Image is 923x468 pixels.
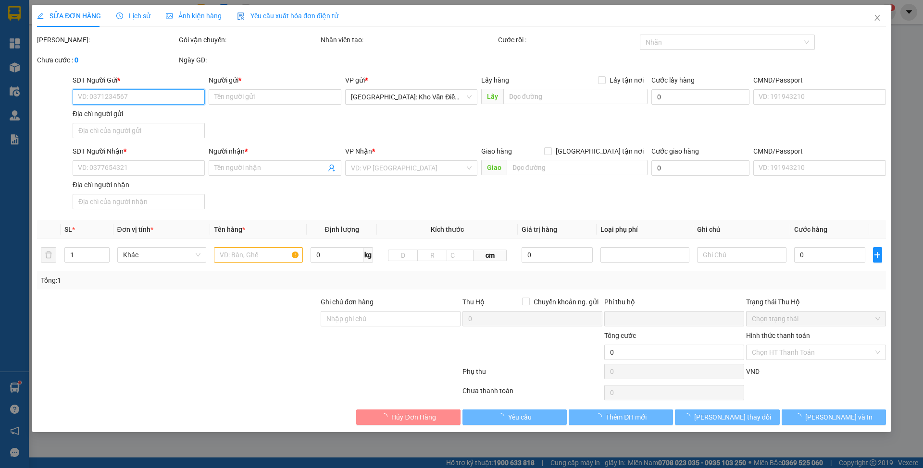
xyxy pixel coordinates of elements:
label: Cước lấy hàng [651,76,695,84]
div: Ngày GD: [179,55,319,65]
span: Khác [123,248,200,262]
label: Ghi chú đơn hàng [321,298,374,306]
label: Cước giao hàng [651,147,699,155]
div: Trạng thái Thu Hộ [746,297,886,307]
span: [PERSON_NAME] thay đổi [694,412,771,422]
th: Ghi chú [693,220,790,239]
div: VP gửi [345,75,477,85]
div: Phí thu hộ [604,297,744,311]
span: SỬA ĐƠN HÀNG [37,12,101,20]
span: kg [363,247,373,263]
span: Giao hàng [481,147,512,155]
div: CMND/Passport [753,146,886,156]
span: Lấy tận nơi [606,75,648,85]
span: Định lượng [324,226,359,233]
span: Ảnh kiện hàng [166,12,222,20]
span: Chuyển khoản ng. gửi [530,297,602,307]
div: Người nhận [209,146,341,156]
img: icon [237,12,245,20]
input: R [417,250,447,261]
input: Cước lấy hàng [651,89,749,105]
span: Yêu cầu xuất hóa đơn điện tử [237,12,338,20]
span: picture [166,12,173,19]
span: Hà Nội: Kho Văn Điển Thanh Trì [351,90,472,104]
button: Thêm ĐH mới [569,409,673,425]
span: clock-circle [116,12,123,19]
span: Tên hàng [214,226,245,233]
span: Cước hàng [794,226,827,233]
span: VND [746,368,760,375]
span: Hủy Đơn Hàng [391,412,436,422]
span: [GEOGRAPHIC_DATA] tận nơi [552,146,648,156]
span: SL [64,226,72,233]
button: Yêu cầu [462,409,567,425]
span: loading [795,413,805,420]
div: Tổng: 1 [41,275,356,286]
button: [PERSON_NAME] và In [782,409,886,425]
span: Lịch sử [116,12,150,20]
th: Loại phụ phí [597,220,693,239]
button: plus [873,247,882,263]
span: VP Nhận [345,147,372,155]
input: Dọc đường [507,160,648,175]
div: CMND/Passport [753,75,886,85]
input: Ghi Chú [697,247,786,263]
span: loading [498,413,508,420]
span: Lấy hàng [481,76,509,84]
span: close [873,14,881,22]
span: Tổng cước [604,332,636,339]
div: Gói vận chuyển: [179,35,319,45]
div: [PERSON_NAME]: [37,35,177,45]
span: loading [381,413,391,420]
input: Địa chỉ của người gửi [73,123,205,138]
div: Nhân viên tạo: [321,35,496,45]
b: 0 [75,56,78,64]
span: Giao [481,160,507,175]
input: Địa chỉ của người nhận [73,194,205,209]
span: [PERSON_NAME] và In [805,412,873,422]
span: loading [595,413,606,420]
input: Ghi chú đơn hàng [321,311,461,326]
div: Người gửi [209,75,341,85]
div: Chưa thanh toán [461,385,603,402]
input: D [388,250,418,261]
label: Hình thức thanh toán [746,332,810,339]
span: user-add [328,164,336,172]
span: Kích thước [431,226,464,233]
span: Chọn trạng thái [752,312,880,326]
span: Lấy [481,89,503,104]
button: delete [41,247,56,263]
button: [PERSON_NAME] thay đổi [675,409,779,425]
div: SĐT Người Nhận [73,146,205,156]
span: Thu Hộ [462,298,485,306]
span: Đơn vị tính [117,226,153,233]
span: Thêm ĐH mới [606,412,647,422]
span: Giá trị hàng [522,226,557,233]
div: Phụ thu [461,366,603,383]
span: edit [37,12,44,19]
div: Cước rồi : [498,35,638,45]
button: Hủy Đơn Hàng [356,409,461,425]
button: Close [864,5,891,32]
div: Địa chỉ người nhận [73,180,205,190]
div: Chưa cước : [37,55,177,65]
div: SĐT Người Gửi [73,75,205,85]
span: cm [474,250,506,261]
input: Dọc đường [503,89,648,104]
input: C [447,250,474,261]
input: VD: Bàn, Ghế [214,247,303,263]
span: loading [684,413,694,420]
span: Yêu cầu [508,412,532,422]
div: Địa chỉ người gửi [73,108,205,119]
span: plus [873,251,882,259]
input: Cước giao hàng [651,160,749,176]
